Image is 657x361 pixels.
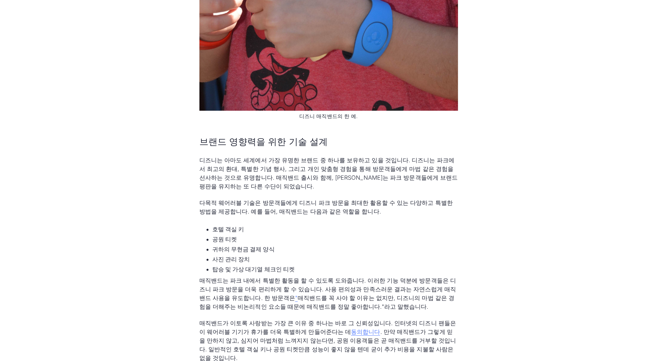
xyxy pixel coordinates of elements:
[199,157,458,190] font: 디즈니는 아마도 세계에서 가장 유명한 브랜드 중 하나를 보유하고 있을 것입니다. 디즈니는 파크에서 최고의 환대, 특별한 기념 행사, 그리고 개인 맞춤형 경험을 통해 방문객들에...
[212,236,237,243] font: 공원 티켓
[199,199,453,215] font: 다목적 웨어러블 기술은 방문객들에게 디즈니 파크 방문을 최대한 활용할 수 있는 다양하고 특별한 방법을 제공합니다. 예를 들어, 매직밴드는 다음과 같은 역할을 합니다.
[299,113,358,119] font: 디즈니 매직밴드의 한 예.
[199,277,456,301] font: 매직밴드는 파크 내에서 특별한 활동을 할 수 있도록 도와줍니다. 이러한 기능 덕분에 방문객들은 디즈니 파크 방문을 더욱 편리하게 할 수 있습니다. 사용 편의성과 만족스러운 결...
[199,136,328,147] font: 브랜드 영향력을 위한 기술 설계
[212,266,295,273] font: 탑승 및 가상 대기열 체크인 티켓
[199,320,456,335] font: 매직밴드가 이토록 사랑받는 가장 큰 이유 중 하나는 바로 그 신뢰성입니다. 인터넷의 디즈니 팬들은 이 웨어러블 기기가 휴가를 더욱 특별하게 만들어준다는 데
[351,328,380,336] a: 동의합니다
[212,226,244,233] font: 호텔 객실 키
[212,246,275,253] font: 귀하의 무현금 결제 양식
[295,295,298,302] a: "
[199,295,454,310] font: 매직밴드를 꼭 사야 할 이유는 없지만, 디즈니의 마법 같은 경험을 더해주는 비논리적인 요소들 때문에 매직밴드를 정말 좋아합니다."라고 말했습니다.
[212,256,250,263] font: 사진 관리 장치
